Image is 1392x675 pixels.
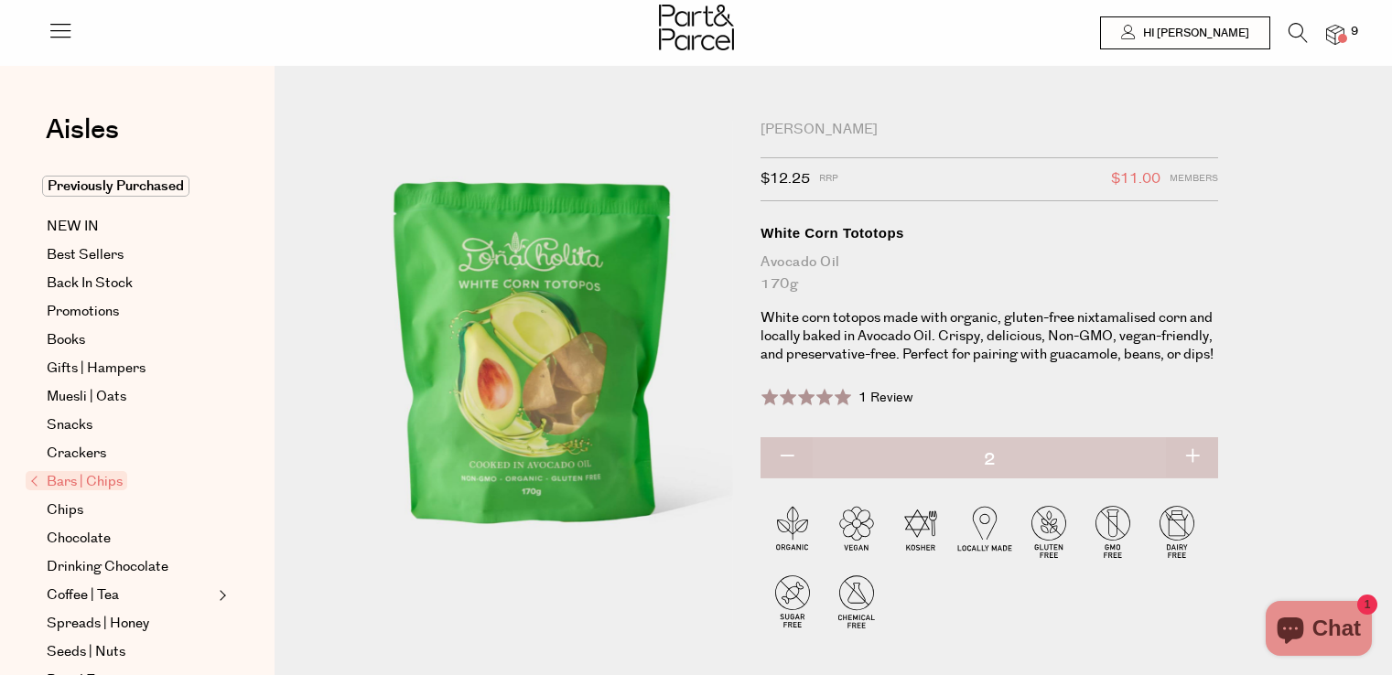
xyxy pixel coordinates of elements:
img: P_P-ICONS-Live_Bec_V11_Dairy_Free.svg [1145,499,1209,563]
a: 9 [1326,25,1344,44]
a: Seeds | Nuts [47,641,213,663]
span: Spreads | Honey [47,613,149,635]
p: White corn totopos made with organic, gluten-free nixtamalised corn and locally baked in Avocado ... [761,309,1218,364]
inbox-online-store-chat: Shopify online store chat [1260,601,1377,660]
span: Back In Stock [47,273,133,295]
span: 1 Review [858,389,913,407]
span: Promotions [47,301,119,323]
span: Bars | Chips [26,471,127,490]
a: Gifts | Hampers [47,358,213,380]
span: Coffee | Tea [47,584,119,606]
span: Snacks [47,414,92,436]
img: P_P-ICONS-Live_Bec_V11_Kosher.svg [889,499,953,563]
a: Coffee | Tea [47,584,213,606]
span: $12.25 [761,167,810,191]
img: P_P-ICONS-Live_Bec_V11_Sugar_Free.svg [761,569,825,633]
div: White Corn Tototops [761,224,1218,242]
input: QTY White Corn Tototops [761,437,1218,483]
img: P_P-ICONS-Live_Bec_V11_Chemical_Free.svg [825,569,889,633]
a: Chips [47,499,213,521]
span: Seeds | Nuts [47,641,125,663]
span: Members [1170,167,1218,191]
img: White Corn Tototops [329,121,733,625]
a: Chocolate [47,528,213,550]
a: Previously Purchased [47,176,213,198]
a: Muesli | Oats [47,386,213,408]
a: Promotions [47,301,213,323]
img: P_P-ICONS-Live_Bec_V11_Organic.svg [761,499,825,563]
span: Previously Purchased [42,176,189,197]
a: Hi [PERSON_NAME] [1100,16,1270,49]
span: Muesli | Oats [47,386,126,408]
button: Expand/Collapse Coffee | Tea [214,584,227,606]
span: Best Sellers [47,244,124,266]
span: Chocolate [47,528,111,550]
span: Gifts | Hampers [47,358,146,380]
span: RRP [819,167,838,191]
span: Chips [47,499,83,521]
a: Snacks [47,414,213,436]
span: Books [47,329,85,351]
a: Bars | Chips [30,471,213,493]
img: P_P-ICONS-Live_Bec_V11_Locally_Made_2.svg [953,499,1017,563]
span: NEW IN [47,216,99,238]
a: Best Sellers [47,244,213,266]
div: Avocado Oil 170g [761,252,1218,295]
a: Crackers [47,443,213,465]
div: [PERSON_NAME] [761,121,1218,139]
span: $11.00 [1111,167,1160,191]
a: Spreads | Honey [47,613,213,635]
span: Drinking Chocolate [47,556,168,578]
a: Books [47,329,213,351]
img: P_P-ICONS-Live_Bec_V11_Gluten_Free.svg [1017,499,1081,563]
span: 9 [1346,24,1363,40]
a: Drinking Chocolate [47,556,213,578]
a: Back In Stock [47,273,213,295]
img: P_P-ICONS-Live_Bec_V11_GMO_Free.svg [1081,499,1145,563]
img: Part&Parcel [659,5,734,50]
span: Hi [PERSON_NAME] [1138,26,1249,41]
span: Crackers [47,443,106,465]
a: NEW IN [47,216,213,238]
a: Aisles [46,116,119,162]
span: Aisles [46,110,119,150]
img: P_P-ICONS-Live_Bec_V11_Vegan.svg [825,499,889,563]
